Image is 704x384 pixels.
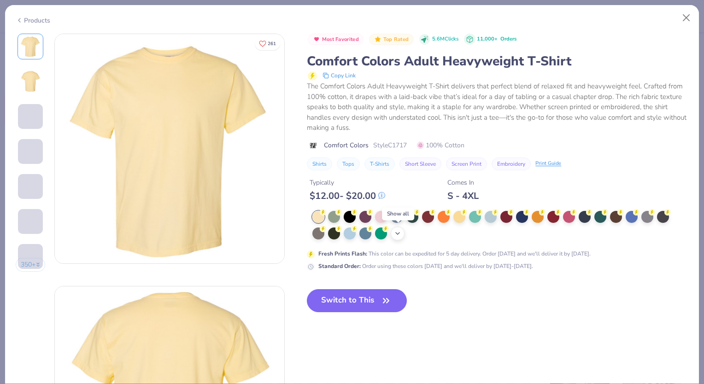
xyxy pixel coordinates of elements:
img: User generated content [18,269,19,294]
img: User generated content [18,129,19,154]
span: 100% Cotton [417,140,464,150]
img: User generated content [18,164,19,189]
img: User generated content [18,234,19,259]
div: Comes In [447,178,479,187]
div: Comfort Colors Adult Heavyweight T-Shirt [307,52,688,70]
span: Top Rated [383,37,409,42]
strong: Standard Order : [318,262,361,270]
button: Like [255,37,280,50]
button: Shirts [307,157,332,170]
img: Most Favorited sort [313,35,320,43]
button: 350+ [16,258,46,272]
button: Switch to This [307,289,407,312]
div: Order using these colors [DATE] and we'll deliver by [DATE]-[DATE]. [318,262,533,270]
button: Short Sleeve [399,157,441,170]
span: Most Favorited [322,37,359,42]
div: This color can be expedited for 5 day delivery. Order [DATE] and we'll deliver it by [DATE]. [318,250,591,258]
span: Style C1717 [373,140,407,150]
img: Top Rated sort [374,35,381,43]
span: 261 [268,41,276,46]
img: brand logo [307,142,319,149]
img: Front [55,34,284,263]
button: Badge Button [369,34,413,46]
span: Orders [500,35,516,42]
div: Products [16,16,50,25]
button: copy to clipboard [320,70,358,81]
div: 11,000+ [477,35,516,43]
img: Front [19,35,41,58]
button: Tops [337,157,360,170]
button: Close [678,9,695,27]
span: Comfort Colors [324,140,369,150]
span: 5.6M Clicks [432,35,458,43]
div: The Comfort Colors Adult Heavyweight T-Shirt delivers that perfect blend of relaxed fit and heavy... [307,81,688,133]
div: Print Guide [535,160,561,168]
strong: Fresh Prints Flash : [318,250,367,257]
button: Badge Button [308,34,364,46]
div: $ 12.00 - $ 20.00 [310,190,385,202]
button: Screen Print [446,157,487,170]
button: Embroidery [492,157,531,170]
div: Show all [382,207,414,220]
button: T-Shirts [364,157,395,170]
img: User generated content [18,199,19,224]
img: Back [19,70,41,93]
div: S - 4XL [447,190,479,202]
div: Typically [310,178,385,187]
